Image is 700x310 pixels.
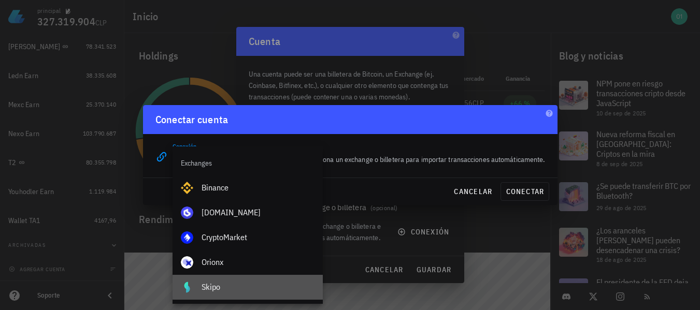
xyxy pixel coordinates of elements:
[202,183,315,193] div: Binance
[202,257,315,267] div: Orionx
[501,182,549,201] button: conectar
[505,187,544,196] span: conectar
[283,147,551,171] div: Selecciona un exchange o billetera para importar transacciones automáticamente.
[155,111,228,128] div: Conectar cuenta
[173,142,196,150] label: Conexión
[202,232,315,242] div: CryptoMarket
[202,282,315,292] div: Skipo
[453,187,492,196] span: cancelar
[449,182,496,201] button: cancelar
[202,208,315,217] div: [DOMAIN_NAME]
[173,151,323,175] div: Exchanges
